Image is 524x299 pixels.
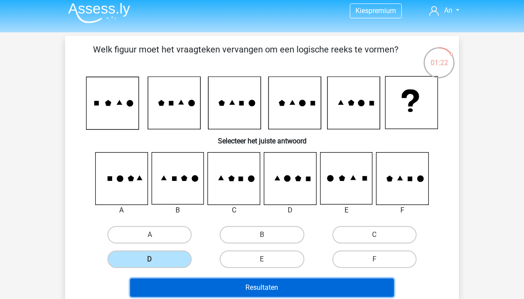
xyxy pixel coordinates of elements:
div: E [314,205,379,216]
div: A [89,205,155,216]
div: B [145,205,211,216]
a: Kiespremium [350,5,401,17]
span: Kies [355,7,369,15]
label: B [220,226,304,243]
label: D [107,250,192,268]
a: An [426,5,463,16]
div: C [201,205,267,216]
div: D [257,205,323,216]
label: F [332,250,417,268]
p: Welk figuur moet het vraagteken vervangen om een logische reeks te vormen? [79,43,412,69]
div: 01:22 [423,46,455,68]
h6: Selecteer het juiste antwoord [79,130,445,145]
span: An [444,6,452,14]
label: A [107,226,192,243]
label: E [220,250,304,268]
button: Resultaten [130,278,394,297]
label: C [332,226,417,243]
div: F [369,205,435,216]
span: premium [369,7,396,15]
img: Assessly [68,3,130,23]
